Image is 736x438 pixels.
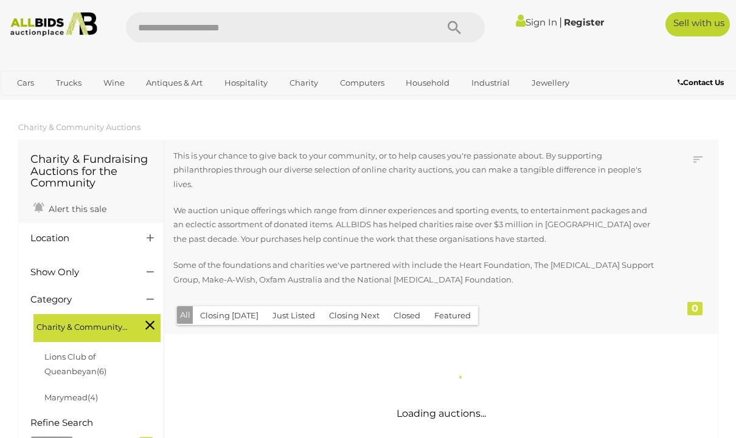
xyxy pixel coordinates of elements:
[282,73,326,93] a: Charity
[138,73,210,93] a: Antiques & Art
[678,78,724,87] b: Contact Us
[30,295,128,305] h4: Category
[322,306,387,325] button: Closing Next
[36,317,128,334] span: Charity & Community Auctions
[30,154,151,190] h1: Charity & Fundraising Auctions for the Community
[424,12,485,43] button: Search
[46,204,106,214] span: Alert this sale
[95,73,133,93] a: Wine
[30,418,161,428] h4: Refine Search
[173,149,655,191] p: This is your chance to give back to your community, or to help causes you're passionate about. By...
[44,352,106,375] a: Lions Club of Queanbeyan(6)
[48,73,89,93] a: Trucks
[678,76,727,89] a: Contact Us
[173,204,655,246] p: We auction unique offerings which range from dinner experiences and sporting events, to entertain...
[9,93,48,113] a: Office
[44,392,98,402] a: Marymead(4)
[398,73,457,93] a: Household
[332,73,392,93] a: Computers
[177,306,193,324] button: All
[427,306,478,325] button: Featured
[97,366,106,376] span: (6)
[397,408,486,419] span: Loading auctions...
[564,16,604,28] a: Register
[217,73,276,93] a: Hospitality
[687,302,703,315] div: 0
[386,306,428,325] button: Closed
[101,93,203,113] a: [GEOGRAPHIC_DATA]
[5,12,102,36] img: Allbids.com.au
[559,15,562,29] span: |
[88,392,98,402] span: (4)
[173,258,655,287] p: Some of the foundations and charities we've partnered with include the Heart Foundation, The [MED...
[18,122,141,132] a: Charity & Community Auctions
[516,16,557,28] a: Sign In
[9,73,42,93] a: Cars
[524,73,577,93] a: Jewellery
[30,267,128,278] h4: Show Only
[30,233,128,244] h4: Location
[463,73,518,93] a: Industrial
[30,199,109,217] a: Alert this sale
[665,12,730,36] a: Sell with us
[265,306,322,325] button: Just Listed
[193,306,266,325] button: Closing [DATE]
[54,93,95,113] a: Sports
